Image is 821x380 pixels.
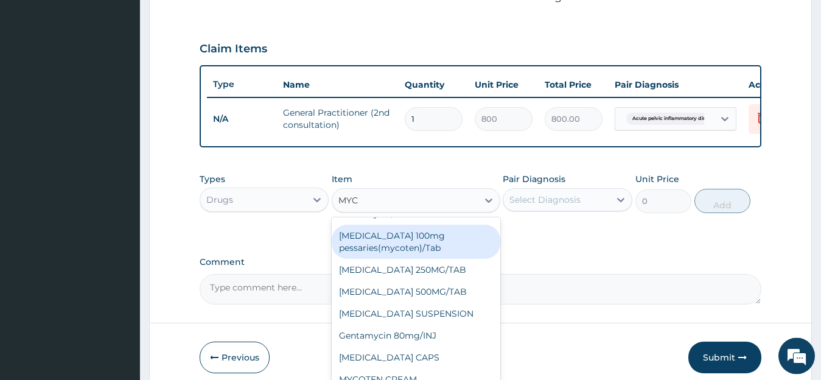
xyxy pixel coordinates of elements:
label: Comment [200,257,762,267]
div: [MEDICAL_DATA] 500MG/TAB [332,281,500,303]
div: Chat with us now [63,68,204,84]
div: Minimize live chat window [200,6,229,35]
th: Total Price [539,72,609,97]
td: General Practitioner (2nd consultation) [277,100,399,137]
th: Type [207,73,277,96]
div: Drugs [206,194,233,206]
h3: Claim Items [200,43,267,56]
div: Gentamycin 80mg/INJ [332,325,500,347]
span: Acute pelvic inflammatory dise... [626,113,718,125]
button: Add [694,189,750,213]
th: Quantity [399,72,469,97]
td: N/A [207,108,277,130]
button: Previous [200,342,270,373]
div: [MEDICAL_DATA] 250MG/TAB [332,259,500,281]
div: [MEDICAL_DATA] SUSPENSION [332,303,500,325]
img: d_794563401_company_1708531726252_794563401 [23,61,49,91]
div: [MEDICAL_DATA] CAPS [332,347,500,368]
textarea: Type your message and hit 'Enter' [6,252,232,294]
div: Select Diagnosis [509,194,581,206]
span: We're online! [71,113,168,236]
th: Pair Diagnosis [609,72,742,97]
label: Unit Price [635,173,679,185]
button: Submit [688,342,761,373]
th: Unit Price [469,72,539,97]
label: Item [332,173,352,185]
th: Name [277,72,399,97]
label: Pair Diagnosis [503,173,565,185]
th: Actions [742,72,803,97]
div: [MEDICAL_DATA] 100mg pessaries(mycoten)/Tab [332,225,500,259]
label: Types [200,174,225,185]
